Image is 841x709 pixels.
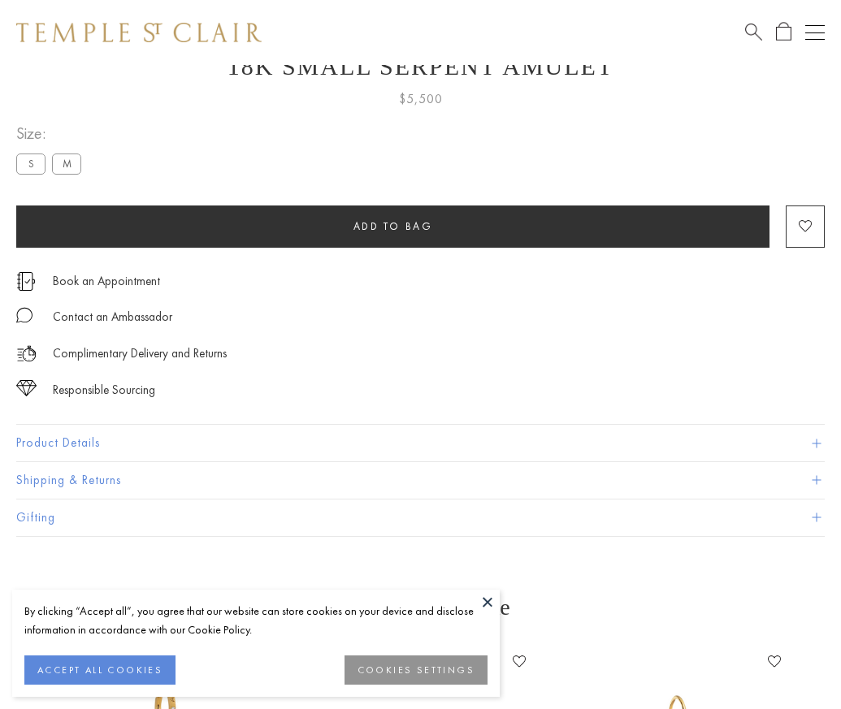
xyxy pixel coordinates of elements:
[53,344,227,364] p: Complimentary Delivery and Returns
[24,655,176,685] button: ACCEPT ALL COOKIES
[776,22,791,42] a: Open Shopping Bag
[52,153,81,174] label: M
[53,307,172,327] div: Contact an Ambassador
[353,219,433,233] span: Add to bag
[16,272,36,291] img: icon_appointment.svg
[805,23,825,42] button: Open navigation
[53,272,160,290] a: Book an Appointment
[24,602,488,639] div: By clicking “Accept all”, you agree that our website can store cookies on your device and disclos...
[16,380,37,396] img: icon_sourcing.svg
[16,205,769,248] button: Add to bag
[745,22,762,42] a: Search
[53,380,155,400] div: Responsible Sourcing
[399,89,443,110] span: $5,500
[16,120,88,147] span: Size:
[16,344,37,364] img: icon_delivery.svg
[16,307,33,323] img: MessageIcon-01_2.svg
[16,53,825,80] h1: 18K Small Serpent Amulet
[345,655,488,685] button: COOKIES SETTINGS
[16,499,825,536] button: Gifting
[16,425,825,461] button: Product Details
[16,153,46,174] label: S
[16,23,262,42] img: Temple St. Clair
[16,462,825,499] button: Shipping & Returns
